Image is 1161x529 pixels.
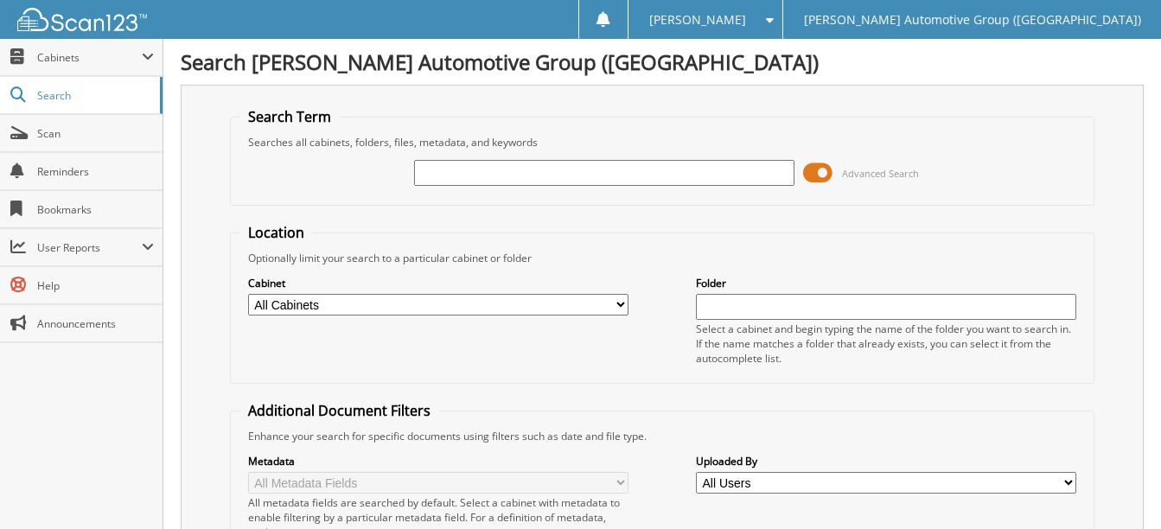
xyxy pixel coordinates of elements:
[37,126,154,141] span: Scan
[239,135,1086,150] div: Searches all cabinets, folders, files, metadata, and keywords
[17,8,147,31] img: scan123-logo-white.svg
[37,202,154,217] span: Bookmarks
[239,107,340,126] legend: Search Term
[239,223,313,242] legend: Location
[248,276,628,290] label: Cabinet
[181,48,1144,76] h1: Search [PERSON_NAME] Automotive Group ([GEOGRAPHIC_DATA])
[37,164,154,179] span: Reminders
[804,15,1141,25] span: [PERSON_NAME] Automotive Group ([GEOGRAPHIC_DATA])
[37,278,154,293] span: Help
[696,454,1076,468] label: Uploaded By
[239,251,1086,265] div: Optionally limit your search to a particular cabinet or folder
[37,88,151,103] span: Search
[842,167,919,180] span: Advanced Search
[248,454,628,468] label: Metadata
[37,316,154,331] span: Announcements
[696,276,1076,290] label: Folder
[37,50,142,65] span: Cabinets
[37,240,142,255] span: User Reports
[696,322,1076,366] div: Select a cabinet and begin typing the name of the folder you want to search in. If the name match...
[239,401,439,420] legend: Additional Document Filters
[649,15,746,25] span: [PERSON_NAME]
[239,429,1086,443] div: Enhance your search for specific documents using filters such as date and file type.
